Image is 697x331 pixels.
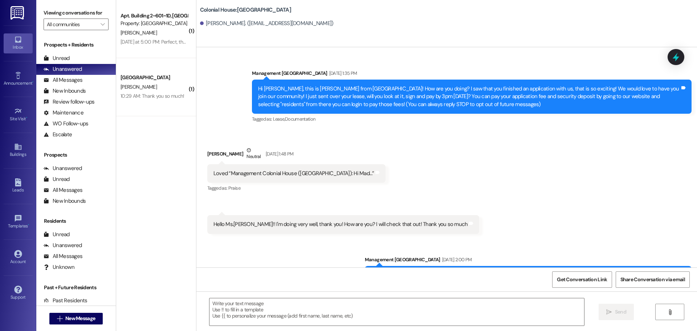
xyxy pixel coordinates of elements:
div: Unanswered [44,165,82,172]
div: Loved “Management Colonial House ([GEOGRAPHIC_DATA]): Hi Mad…” [213,170,374,177]
div: Tagged as: [252,114,692,124]
div: 10:29 AM: Thank you so much! [121,93,184,99]
div: Management [GEOGRAPHIC_DATA] [365,256,692,266]
a: Site Visit • [4,105,33,125]
div: Unanswered [44,65,82,73]
div: Unanswered [44,242,82,249]
label: Viewing conversations for [44,7,109,19]
div: Prospects [36,151,116,159]
div: Hello Ms.[PERSON_NAME]!! I'm doing very well, thank you! How are you? I will check that out! Than... [213,221,468,228]
div: [DATE] at 5:00 PM: Perfect, thank you! [121,39,200,45]
span: Get Conversation Link [557,276,607,283]
div: All Messages [44,253,82,260]
div: Residents [36,217,116,225]
div: Unread [44,55,70,62]
div: Past Residents [44,297,87,304]
div: Management [GEOGRAPHIC_DATA] [252,69,692,80]
div: All Messages [44,186,82,194]
a: Templates • [4,212,33,232]
span: Lease , [273,116,285,122]
div: Past + Future Residents [36,284,116,291]
div: Neutral [245,146,262,162]
div: Hi [PERSON_NAME], this is [PERSON_NAME] from [GEOGRAPHIC_DATA]! How are you doing? I saw that you... [258,85,680,108]
div: Unread [44,231,70,238]
span: • [32,80,33,85]
button: Send [599,304,634,320]
a: Buildings [4,141,33,160]
i:  [606,309,612,315]
button: Get Conversation Link [552,271,612,288]
img: ResiDesk Logo [11,6,25,20]
div: WO Follow-ups [44,120,88,128]
span: Share Conversation via email [620,276,685,283]
div: Unknown [44,263,74,271]
div: Unread [44,175,70,183]
div: [PERSON_NAME]. ([EMAIL_ADDRESS][DOMAIN_NAME]) [200,20,334,27]
div: Tagged as: [207,183,386,193]
button: Share Conversation via email [616,271,690,288]
div: [DATE] 1:48 PM [264,150,294,158]
div: [DATE] 2:00 PM [440,256,472,263]
i:  [57,316,62,322]
button: New Message [49,313,103,324]
div: Apt. Building 2~601~1D, [GEOGRAPHIC_DATA] [121,12,188,20]
div: Escalate [44,131,72,138]
a: Account [4,248,33,267]
input: All communities [47,19,97,30]
b: Colonial House: [GEOGRAPHIC_DATA] [200,6,291,14]
div: Property: [GEOGRAPHIC_DATA] [121,20,188,27]
span: Send [615,308,626,316]
span: [PERSON_NAME] [121,84,157,90]
a: Inbox [4,33,33,53]
span: Documentation [285,116,315,122]
span: • [28,222,29,227]
i:  [667,309,673,315]
i:  [101,21,105,27]
div: Maintenance [44,109,83,117]
div: All Messages [44,76,82,84]
div: [GEOGRAPHIC_DATA] [121,74,188,81]
div: Review follow-ups [44,98,94,106]
a: Leads [4,176,33,196]
div: Prospects + Residents [36,41,116,49]
span: [PERSON_NAME] [121,29,157,36]
span: New Message [65,315,95,322]
div: [DATE] 1:35 PM [327,69,357,77]
span: • [26,115,27,120]
span: Praise [228,185,240,191]
a: Support [4,283,33,303]
div: New Inbounds [44,87,86,95]
div: New Inbounds [44,197,86,205]
div: [PERSON_NAME] [207,146,386,164]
